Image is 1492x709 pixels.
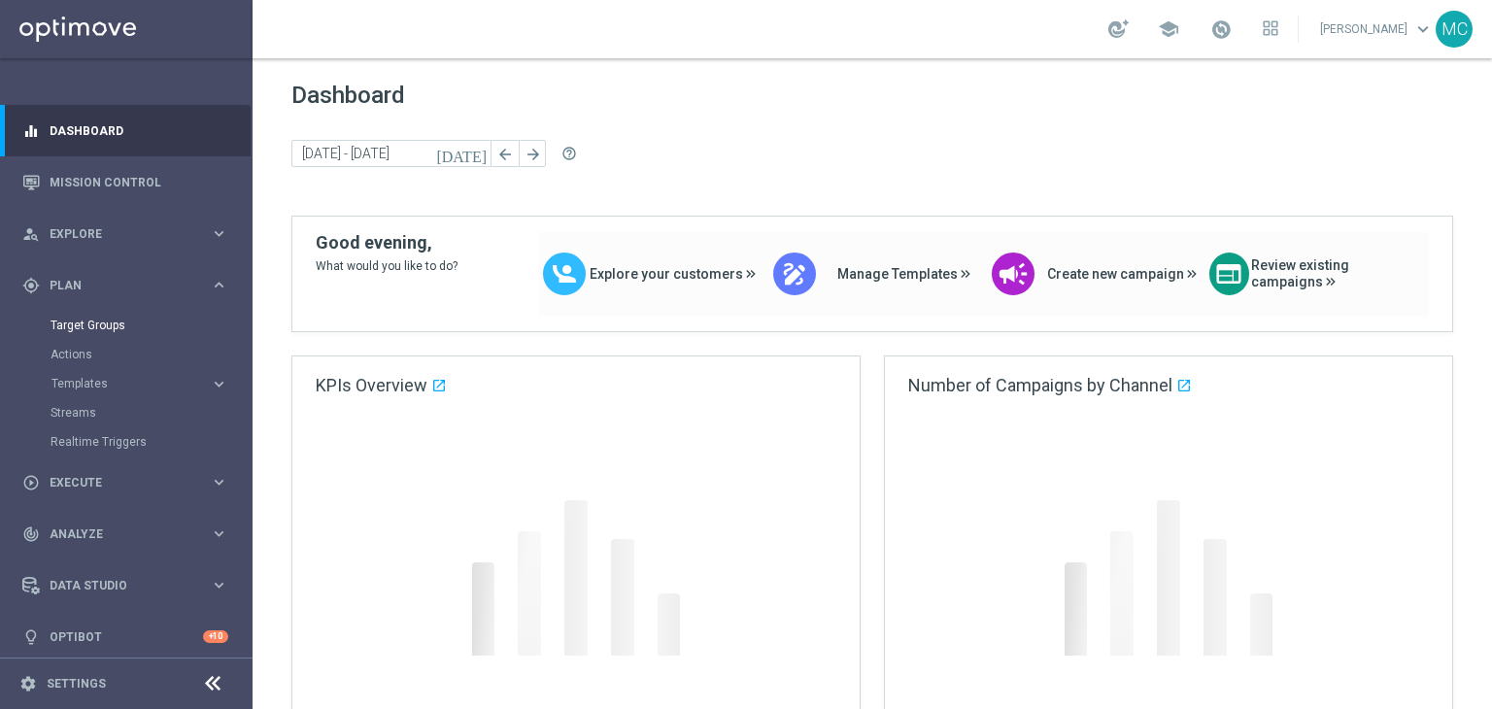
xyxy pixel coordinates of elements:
[22,611,228,662] div: Optibot
[21,629,229,645] button: lightbulb Optibot +10
[22,122,40,140] i: equalizer
[51,376,229,391] button: Templates keyboard_arrow_right
[22,474,210,491] div: Execute
[22,225,40,243] i: person_search
[51,427,251,456] div: Realtime Triggers
[21,226,229,242] button: person_search Explore keyboard_arrow_right
[1436,11,1473,48] div: MC
[22,225,210,243] div: Explore
[22,277,40,294] i: gps_fixed
[1318,15,1436,44] a: [PERSON_NAME]keyboard_arrow_down
[51,311,251,340] div: Target Groups
[210,524,228,543] i: keyboard_arrow_right
[22,525,210,543] div: Analyze
[51,378,210,389] div: Templates
[50,228,210,240] span: Explore
[22,577,210,594] div: Data Studio
[210,576,228,594] i: keyboard_arrow_right
[51,318,202,333] a: Target Groups
[203,630,228,643] div: +10
[51,340,251,369] div: Actions
[210,473,228,491] i: keyboard_arrow_right
[22,105,228,156] div: Dashboard
[22,156,228,208] div: Mission Control
[50,611,203,662] a: Optibot
[21,123,229,139] button: equalizer Dashboard
[50,280,210,291] span: Plan
[50,105,228,156] a: Dashboard
[210,276,228,294] i: keyboard_arrow_right
[21,526,229,542] button: track_changes Analyze keyboard_arrow_right
[21,175,229,190] button: Mission Control
[50,580,210,591] span: Data Studio
[51,378,190,389] span: Templates
[210,375,228,393] i: keyboard_arrow_right
[50,156,228,208] a: Mission Control
[19,675,37,692] i: settings
[21,475,229,490] button: play_circle_outline Execute keyboard_arrow_right
[1412,18,1434,40] span: keyboard_arrow_down
[50,477,210,489] span: Execute
[21,278,229,293] button: gps_fixed Plan keyboard_arrow_right
[51,405,202,421] a: Streams
[21,578,229,593] button: Data Studio keyboard_arrow_right
[47,678,106,690] a: Settings
[22,277,210,294] div: Plan
[210,224,228,243] i: keyboard_arrow_right
[51,347,202,362] a: Actions
[1158,18,1179,40] span: school
[51,434,202,450] a: Realtime Triggers
[50,528,210,540] span: Analyze
[51,398,251,427] div: Streams
[22,628,40,646] i: lightbulb
[22,474,40,491] i: play_circle_outline
[51,369,251,398] div: Templates
[22,525,40,543] i: track_changes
